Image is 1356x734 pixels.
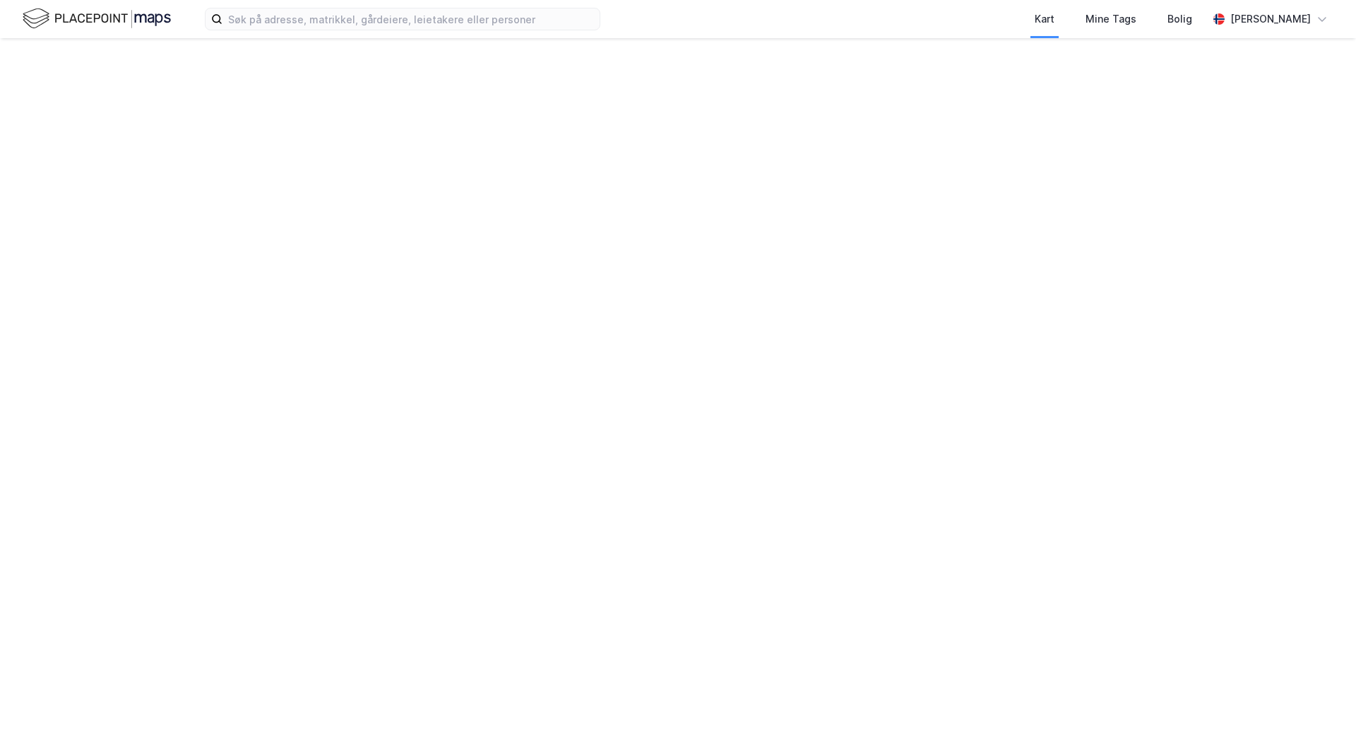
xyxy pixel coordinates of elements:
div: Mine Tags [1086,11,1136,28]
div: Kart [1035,11,1054,28]
div: Bolig [1167,11,1192,28]
div: [PERSON_NAME] [1230,11,1311,28]
img: logo.f888ab2527a4732fd821a326f86c7f29.svg [23,6,171,31]
input: Søk på adresse, matrikkel, gårdeiere, leietakere eller personer [222,8,600,30]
